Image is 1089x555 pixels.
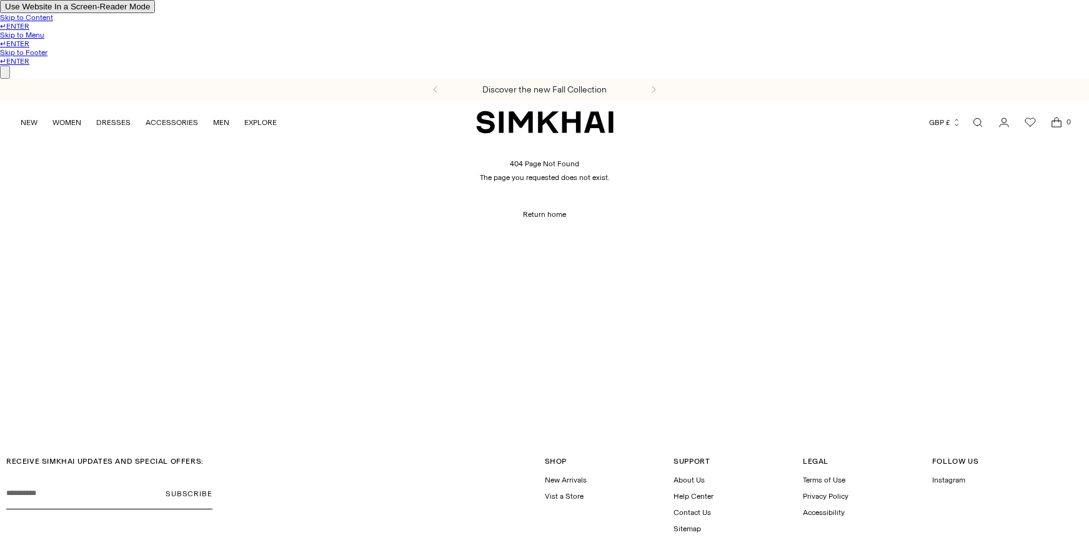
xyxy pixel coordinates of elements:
span: 0 [1063,116,1074,127]
span: Legal [803,457,828,466]
button: GBP £ [929,109,961,136]
a: Sitemap [674,524,701,533]
a: Wishlist [1018,110,1043,135]
a: Discover the new Fall Collection [482,84,607,95]
a: Contact Us [674,508,711,517]
a: SIMKHAI [476,110,614,134]
span: Follow Us [932,457,978,466]
p: The page you requested does not exist. [480,173,610,182]
button: Subscribe [166,478,212,509]
h1: 404 Page Not Found [510,159,579,168]
a: Terms of Use [803,476,845,484]
span: Support [674,457,710,466]
a: NEW [21,109,37,136]
span: RECEIVE SIMKHAI UPDATES AND SPECIAL OFFERS: [6,457,204,466]
span: Shop [545,457,567,466]
a: Return home [523,199,566,229]
a: Instagram [932,476,965,484]
a: Go to the account page [992,110,1017,135]
a: WOMEN [52,109,81,136]
a: Help Center [674,492,714,501]
a: About Us [674,476,705,484]
a: DRESSES [96,109,131,136]
a: EXPLORE [244,109,277,136]
a: Accessibility [803,508,845,517]
a: Privacy Policy [803,492,848,501]
a: ACCESSORIES [146,109,198,136]
a: New Arrivals [545,476,587,484]
a: Open cart modal [1044,110,1069,135]
a: MEN [213,109,229,136]
a: Open search modal [965,110,990,135]
span: Return home [523,210,566,219]
a: Vist a Store [545,492,584,501]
